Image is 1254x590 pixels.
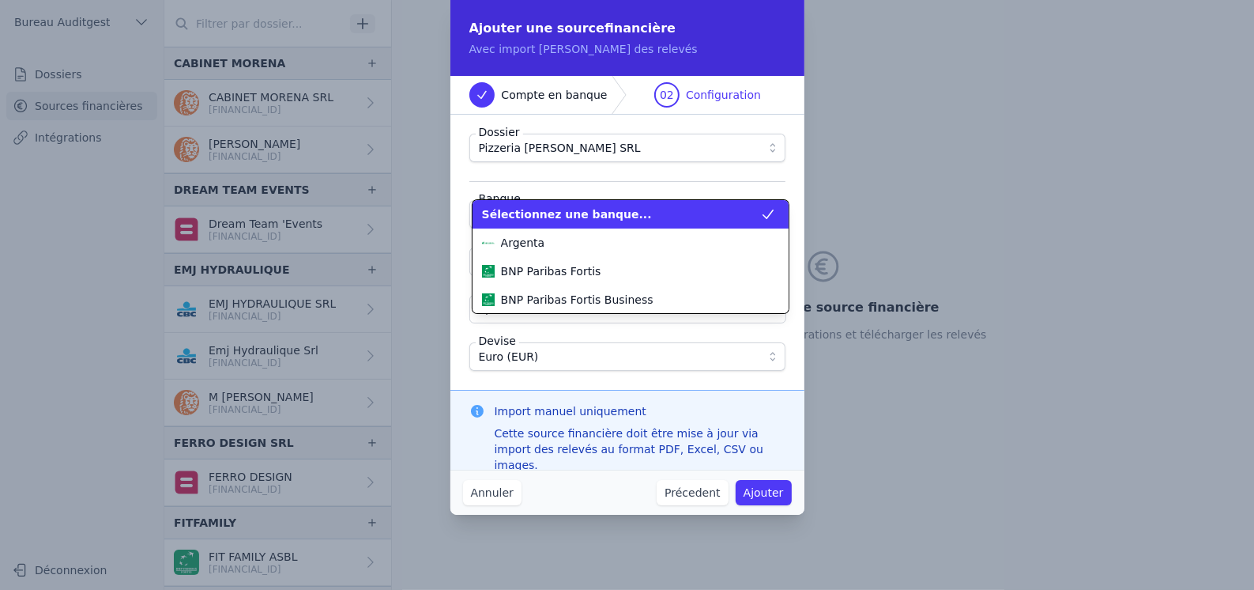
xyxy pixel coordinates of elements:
img: ARGENTA_ARSPBE22.png [482,236,495,249]
span: Sélectionnez une banque... [482,206,652,222]
span: BNP Paribas Fortis [501,263,601,279]
span: Argenta [501,235,545,251]
img: BNP_BE_BUSINESS_GEBABEBB.png [482,265,495,278]
img: BNP_BE_BUSINESS_GEBABEBB.png [482,293,495,306]
span: BNP Paribas Fortis Business [501,292,653,308]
